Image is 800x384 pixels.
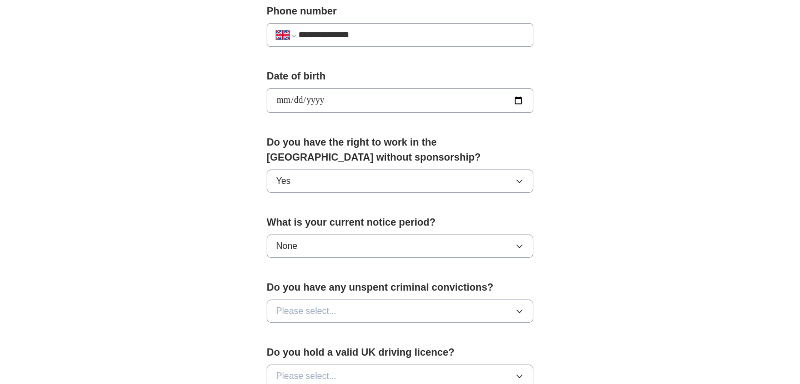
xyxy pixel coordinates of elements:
span: None [276,240,297,253]
button: Please select... [267,300,533,323]
label: Date of birth [267,69,533,84]
button: Yes [267,169,533,193]
span: Yes [276,174,291,188]
label: Do you have the right to work in the [GEOGRAPHIC_DATA] without sponsorship? [267,135,533,165]
button: None [267,235,533,258]
span: Please select... [276,305,337,318]
label: Phone number [267,4,533,19]
label: What is your current notice period? [267,215,533,230]
span: Please select... [276,370,337,383]
label: Do you hold a valid UK driving licence? [267,345,533,360]
label: Do you have any unspent criminal convictions? [267,280,533,295]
